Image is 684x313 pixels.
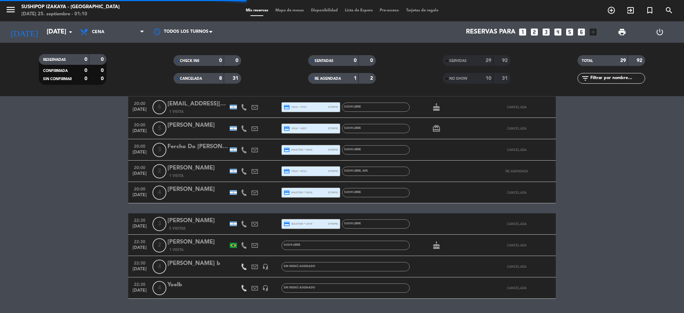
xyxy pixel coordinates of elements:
[607,6,616,15] i: add_circle_outline
[169,109,183,115] span: 1 Visita
[92,30,104,35] span: Cena
[507,265,527,268] span: CANCELADA
[131,288,149,296] span: [DATE]
[376,9,403,12] span: Pre-acceso
[167,259,228,268] div: [PERSON_NAME] b
[152,100,166,114] span: 6
[506,169,528,173] span: RE AGENDADA
[84,76,87,81] strong: 0
[499,186,534,200] button: CANCELADA
[284,147,290,153] i: credit_card
[284,125,307,132] span: visa * 4207
[167,121,228,130] div: [PERSON_NAME]
[626,6,635,15] i: exit_to_app
[84,57,87,62] strong: 0
[101,57,105,62] strong: 0
[152,238,166,252] span: 2
[341,9,376,12] span: Lista de Espera
[169,247,183,253] span: 1 Visita
[507,148,527,152] span: CANCELADA
[541,27,551,37] i: looks_3
[499,164,534,178] button: RE AGENDADA
[328,190,338,195] span: stripe
[344,222,361,225] span: SUSHI LIBRE
[637,58,644,63] strong: 92
[131,163,149,171] span: 20:00
[284,286,315,289] span: Sin menú asignado
[328,221,338,226] span: stripe
[21,11,120,18] div: [DATE] 25. septiembre - 01:10
[307,9,341,12] span: Disponibilidad
[180,77,202,80] span: CANCELADA
[328,126,338,131] span: stripe
[370,58,374,63] strong: 0
[284,168,307,174] span: visa * 8211
[354,76,357,81] strong: 1
[284,221,312,227] span: master * 3475
[152,164,166,178] span: 2
[131,129,149,137] span: [DATE]
[665,6,673,15] i: search
[43,69,68,73] span: CONFIRMADA
[344,127,361,130] span: SUSHI LIBRE
[502,58,509,63] strong: 92
[589,27,598,37] i: add_box
[167,238,228,247] div: [PERSON_NAME]
[553,27,563,37] i: looks_4
[315,77,341,80] span: RE AGENDADA
[167,216,228,225] div: [PERSON_NAME]
[152,121,166,136] span: 5
[646,6,654,15] i: turned_in_not
[233,76,240,81] strong: 31
[432,241,441,250] i: cake
[361,169,368,172] span: , ARS
[131,245,149,254] span: [DATE]
[507,222,527,226] span: CANCELADA
[449,77,467,80] span: NO SHOW
[43,58,66,62] span: RESERVADAS
[131,267,149,275] span: [DATE]
[101,76,105,81] strong: 0
[152,143,166,157] span: 3
[284,244,300,246] span: SUSHI LIBRE
[43,77,72,81] span: SIN CONFIRMAR
[5,4,16,15] i: menu
[131,171,149,179] span: [DATE]
[641,21,679,43] div: LOG OUT
[262,285,269,291] i: headset_mic
[328,147,338,152] span: stripe
[344,105,361,108] span: SUSHI LIBRE
[486,76,491,81] strong: 10
[84,68,87,73] strong: 0
[131,99,149,107] span: 20:00
[449,59,467,63] span: SERVIDAS
[21,4,120,11] div: Sushipop Izakaya - [GEOGRAPHIC_DATA]
[131,259,149,267] span: 22:30
[131,150,149,158] span: [DATE]
[152,217,166,231] span: 3
[167,99,228,109] div: [EMAIL_ADDRESS][DOMAIN_NAME]
[169,173,183,179] span: 1 Visita
[432,124,441,133] i: card_giftcard
[502,76,509,81] strong: 31
[581,74,590,83] i: filter_list
[284,189,312,196] span: master * 0918
[284,147,312,153] span: master * 0949
[284,221,290,227] i: credit_card
[167,142,228,151] div: Fercho Do [PERSON_NAME]
[486,58,491,63] strong: 29
[284,104,307,110] span: visa * 0707
[499,217,534,231] button: CANCELADA
[582,59,593,63] span: TOTAL
[131,216,149,224] span: 22:30
[284,168,290,174] i: credit_card
[328,169,338,173] span: stripe
[507,286,527,290] span: CANCELADA
[344,191,361,194] span: SUSHI LIBRE
[284,104,290,110] i: credit_card
[354,58,357,63] strong: 0
[167,185,228,194] div: [PERSON_NAME]
[328,105,338,109] span: stripe
[315,59,333,63] span: SENTADAS
[167,280,228,289] div: Yoelb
